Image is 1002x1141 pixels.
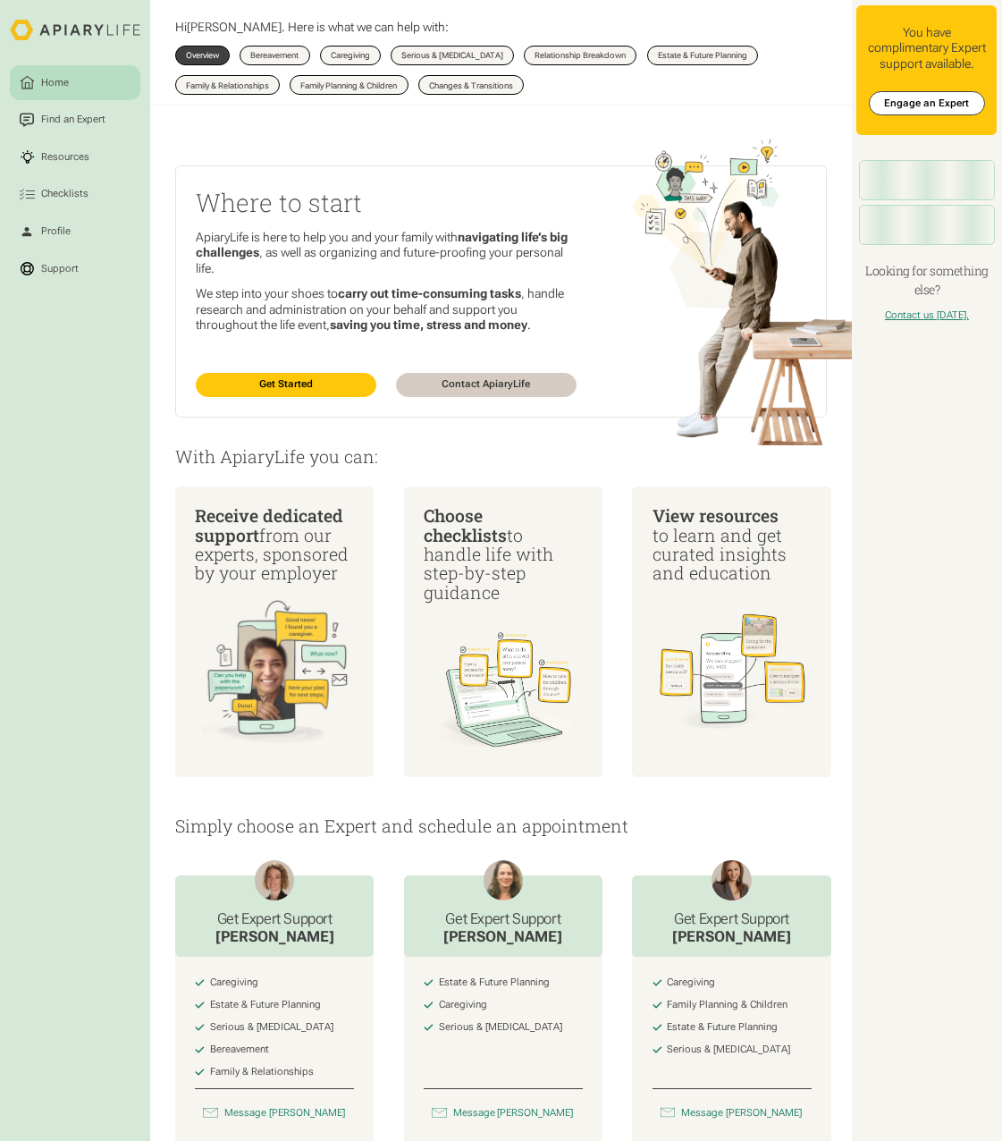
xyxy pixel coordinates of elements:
div: Family Planning & Children [667,999,787,1011]
div: Profile [38,224,73,240]
p: We step into your shoes to , handle research and administration on your behalf and support you th... [196,286,576,333]
div: Estate & Future Planning [658,51,747,59]
div: Caregiving [210,976,258,989]
div: Caregiving [331,51,370,59]
a: Get Started [196,373,376,397]
div: Estate & Future Planning [210,999,321,1011]
a: Message[PERSON_NAME] [653,1104,812,1121]
div: [PERSON_NAME] [215,928,334,947]
div: Changes & Transitions [429,81,513,89]
a: Caregiving [320,46,381,65]
a: Family Planning & Children [290,75,408,95]
div: [PERSON_NAME] [443,928,562,947]
a: Message[PERSON_NAME] [195,1104,354,1121]
div: Resources [38,149,92,165]
div: Family & Relationships [210,1066,314,1078]
div: Checklists [38,187,91,202]
a: Find an Expert [10,103,140,138]
h2: Where to start [196,186,576,220]
strong: saving you time, stress and money [330,317,527,332]
a: Changes & Transitions [418,75,524,95]
h4: Looking for something else? [856,262,997,300]
div: Message [224,1107,266,1120]
div: [PERSON_NAME] [269,1107,345,1120]
div: to learn and get curated insights and education [653,506,812,583]
a: Message[PERSON_NAME] [424,1104,583,1121]
div: Family & Relationships [186,81,269,89]
a: Overview [175,46,230,65]
div: from our experts, sponsored by your employer [195,506,354,583]
strong: navigating life’s big challenges [196,230,568,259]
div: Estate & Future Planning [667,1021,778,1034]
div: [PERSON_NAME] [497,1107,573,1120]
a: View resources to learn and get curated insights and education [632,486,830,777]
div: Relationship Breakdown [535,51,626,59]
div: Serious & [MEDICAL_DATA] [401,51,503,59]
span: Receive dedicated support [195,504,343,545]
a: Checklists [10,177,140,212]
div: Serious & [MEDICAL_DATA] [210,1021,333,1034]
p: With ApiaryLife you can: [175,447,827,466]
a: Engage an Expert [869,91,985,115]
div: Caregiving [667,976,715,989]
p: ApiaryLife is here to help you and your family with , as well as organizing and future-proofing y... [196,230,576,276]
a: Receive dedicated supportfrom our experts, sponsored by your employer [175,486,374,777]
div: Find an Expert [38,113,108,128]
div: Bereavement [250,51,299,59]
div: You have complimentary Expert support available. [867,25,988,72]
div: Message [681,1107,723,1120]
div: Support [38,261,81,276]
a: Contact us [DATE]. [885,309,969,321]
a: Contact ApiaryLife [396,373,577,397]
a: Estate & Future Planning [647,46,758,65]
a: Relationship Breakdown [524,46,636,65]
p: Simply choose an Expert and schedule an appointment [175,816,827,835]
div: Estate & Future Planning [439,976,550,989]
div: Bereavement [210,1044,269,1056]
a: Resources [10,139,140,174]
p: Hi . Here is what we can help with: [175,20,449,35]
div: Serious & [MEDICAL_DATA] [439,1021,562,1034]
div: Caregiving [439,999,487,1011]
a: Choose checkliststo handle life with step-by-step guidance [404,486,602,777]
a: Bereavement [240,46,309,65]
div: [PERSON_NAME] [672,928,791,947]
div: Home [38,75,72,90]
div: [PERSON_NAME] [726,1107,802,1120]
div: Message [453,1107,495,1120]
a: Support [10,251,140,286]
span: Choose checklists [424,504,507,545]
h3: Get Expert Support [672,910,791,928]
span: [PERSON_NAME] [187,20,282,34]
h3: Get Expert Support [215,910,334,928]
div: Serious & [MEDICAL_DATA] [667,1044,790,1056]
a: Profile [10,215,140,249]
a: Family & Relationships [175,75,280,95]
span: View resources [653,504,779,527]
div: Family Planning & Children [300,81,397,89]
strong: carry out time-consuming tasks [338,286,521,300]
a: Home [10,65,140,100]
a: Serious & [MEDICAL_DATA] [391,46,514,65]
h3: Get Expert Support [443,910,562,928]
div: to handle life with step-by-step guidance [424,506,583,602]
